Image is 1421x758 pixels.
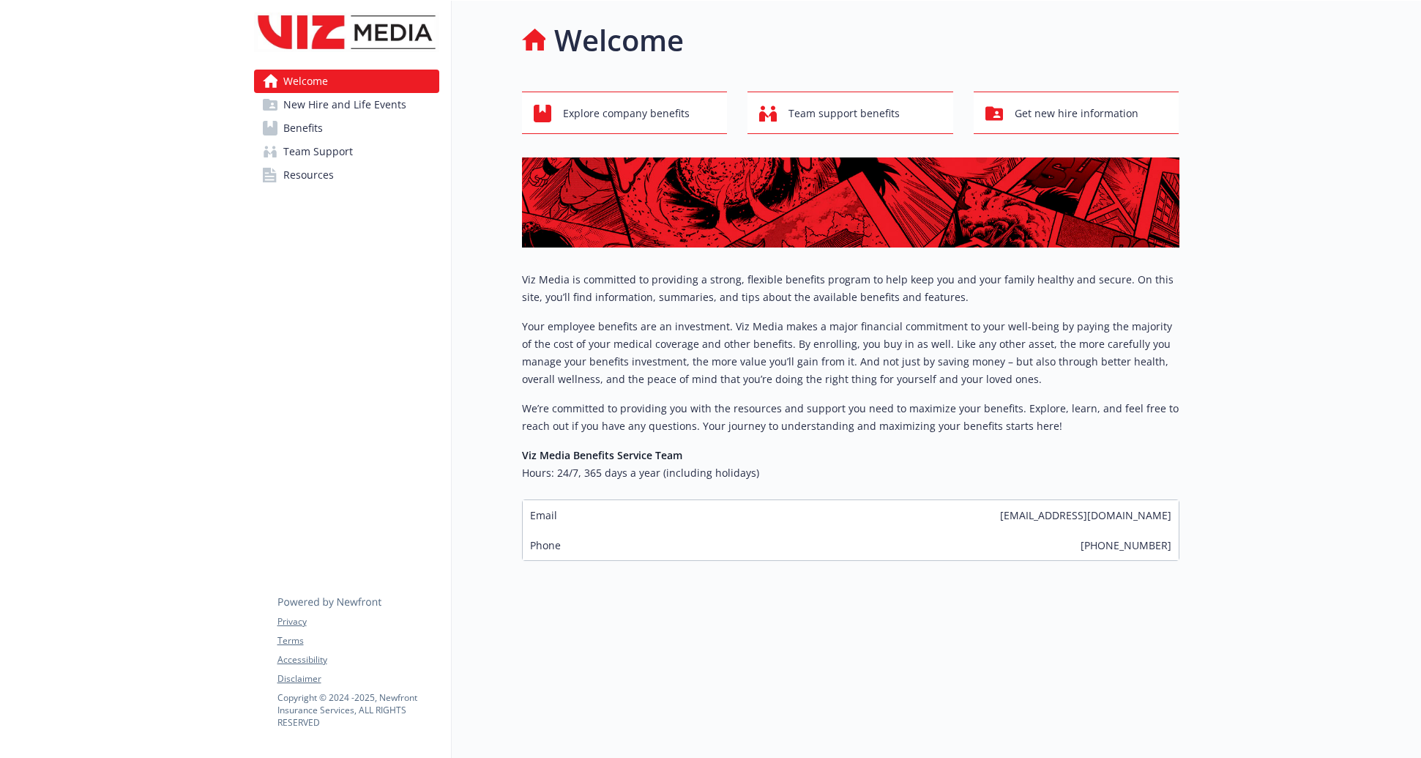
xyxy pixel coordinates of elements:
[283,116,323,140] span: Benefits
[277,615,439,628] a: Privacy
[254,93,439,116] a: New Hire and Life Events
[554,18,684,62] h1: Welcome
[277,672,439,685] a: Disclaimer
[254,70,439,93] a: Welcome
[563,100,690,127] span: Explore company benefits
[1081,538,1171,553] span: [PHONE_NUMBER]
[254,163,439,187] a: Resources
[254,116,439,140] a: Benefits
[1000,508,1171,523] span: [EMAIL_ADDRESS][DOMAIN_NAME]
[283,70,328,93] span: Welcome
[974,92,1179,134] button: Get new hire information
[788,100,900,127] span: Team support benefits
[283,163,334,187] span: Resources
[522,271,1179,306] p: Viz Media is committed to providing a strong, flexible benefits program to help keep you and your...
[277,634,439,647] a: Terms
[277,653,439,666] a: Accessibility
[522,448,682,462] strong: Viz Media Benefits Service Team
[522,92,728,134] button: Explore company benefits
[254,140,439,163] a: Team Support
[522,318,1179,388] p: Your employee benefits are an investment. Viz Media makes a major financial commitment to your we...
[530,538,561,553] span: Phone
[530,508,557,523] span: Email
[522,157,1179,248] img: overview page banner
[277,691,439,729] p: Copyright © 2024 - 2025 , Newfront Insurance Services, ALL RIGHTS RESERVED
[522,464,1179,482] h6: Hours: 24/7, 365 days a year (including holidays)​
[522,400,1179,435] p: We’re committed to providing you with the resources and support you need to maximize your benefit...
[1015,100,1138,127] span: Get new hire information
[283,140,353,163] span: Team Support
[747,92,953,134] button: Team support benefits
[283,93,406,116] span: New Hire and Life Events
